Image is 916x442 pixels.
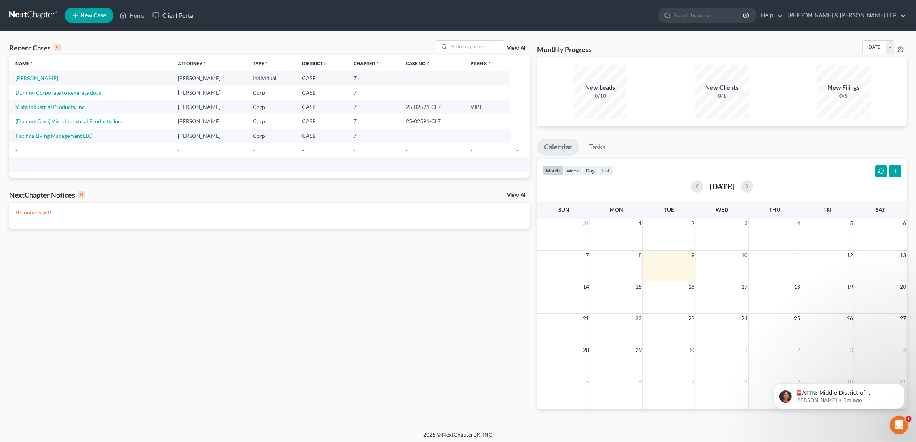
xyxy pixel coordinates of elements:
span: - [516,161,518,168]
a: Dummy Corporate to generate docs [15,89,101,96]
span: - [178,147,180,153]
span: - [354,161,355,168]
button: month [543,165,564,176]
span: 8 [744,377,748,386]
span: - [471,147,472,153]
div: New Clients [695,83,749,92]
a: Help [757,8,783,22]
i: unfold_more [202,62,207,66]
a: Client Portal [148,8,199,22]
span: Tue [664,206,674,213]
span: - [178,161,180,168]
div: New Leads [574,83,627,92]
td: 7 [347,100,400,114]
td: [PERSON_NAME] [172,129,247,143]
a: View All [507,45,527,51]
td: VIPI [464,100,510,114]
a: [PERSON_NAME] & [PERSON_NAME] LLP [784,8,906,22]
td: CASB [296,129,347,143]
a: Calendar [537,139,579,156]
span: 15 [635,282,642,291]
td: [PERSON_NAME] [172,85,247,100]
td: Corp [247,114,296,129]
div: 0/10 [574,92,627,100]
span: 18 [793,282,801,291]
span: - [15,161,17,168]
span: 7 [585,251,590,260]
div: Recent Cases [9,43,61,52]
a: Pacifica Living Management LLC [15,132,92,139]
a: [PERSON_NAME] [15,75,58,81]
a: Case Nounfold_more [406,60,430,66]
span: 6 [902,219,907,228]
td: 7 [347,114,400,129]
td: CASB [296,71,347,85]
span: 26 [846,314,854,323]
td: [PERSON_NAME] [172,114,247,129]
a: Typeunfold_more [253,60,269,66]
span: 25 [793,314,801,323]
a: Prefixunfold_more [471,60,492,66]
td: [PERSON_NAME] [172,100,247,114]
span: 27 [899,314,907,323]
span: - [253,161,255,168]
a: Tasks [582,139,613,156]
span: - [253,147,255,153]
td: CASB [296,100,347,114]
span: - [406,161,408,168]
span: 1 [744,345,748,355]
span: 4 [796,219,801,228]
span: 3 [849,345,854,355]
span: 29 [635,345,642,355]
span: 10 [741,251,748,260]
span: 2 [796,345,801,355]
input: Search by name... [674,8,744,22]
span: 5 [585,377,590,386]
i: unfold_more [264,62,269,66]
span: 17 [741,282,748,291]
span: 8 [638,251,642,260]
span: Fri [824,206,832,213]
div: 0/1 [695,92,749,100]
td: 7 [347,85,400,100]
span: 6 [638,377,642,386]
span: 12 [846,251,854,260]
td: 7 [347,129,400,143]
a: Districtunfold_more [302,60,327,66]
td: Corp [247,85,296,100]
button: day [583,165,599,176]
span: - [406,147,408,153]
span: 11 [793,251,801,260]
a: View All [507,193,527,198]
span: - [471,161,472,168]
span: - [354,147,355,153]
span: 23 [688,314,696,323]
h3: Monthly Progress [537,45,592,54]
a: Nameunfold_more [15,60,34,66]
span: 16 [688,282,696,291]
span: - [302,147,304,153]
span: 14 [582,282,590,291]
button: week [564,165,583,176]
span: 1 [906,416,912,422]
i: unfold_more [487,62,492,66]
span: Sat [876,206,885,213]
span: 21 [582,314,590,323]
span: 1 [638,219,642,228]
span: Thu [769,206,780,213]
button: list [599,165,613,176]
span: - [15,147,17,153]
td: [PERSON_NAME] [172,71,247,85]
span: 13 [899,251,907,260]
i: unfold_more [323,62,327,66]
td: CASB [296,114,347,129]
input: Search by name... [450,41,504,52]
td: Corp [247,100,296,114]
div: 5 [54,44,61,51]
span: - [302,161,304,168]
iframe: Intercom live chat [890,416,908,434]
span: Sun [558,206,569,213]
